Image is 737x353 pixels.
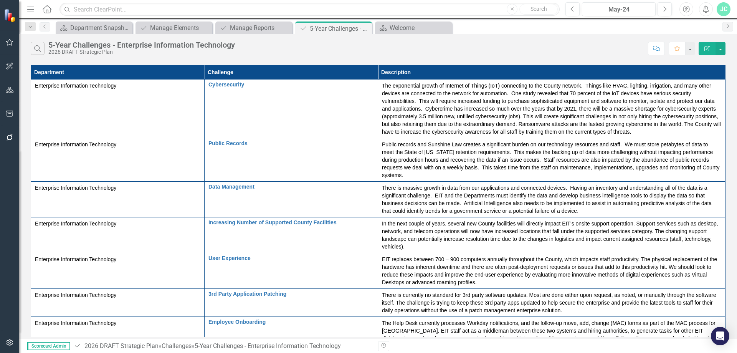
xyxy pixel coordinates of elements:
[230,23,290,33] div: Manage Reports
[382,319,721,350] p: The Help Desk currently processes Workday notifications, and the follow-up move, add, change (MAC...
[204,317,378,353] td: Double-Click to Edit Right Click for Context Menu
[382,220,721,250] p: In the next couple of years, several new County facilities will directly impact EIT's onsite supp...
[4,8,18,22] img: ClearPoint Strategy
[390,23,450,33] div: Welcome
[382,291,721,314] p: There is currently no standard for 3rd party software updates. Most are done either upon request,...
[58,23,131,33] a: Department Snapshot
[31,80,205,138] td: Double-Click to Edit
[31,289,205,317] td: Double-Click to Edit
[378,289,725,317] td: Double-Click to Edit
[208,141,374,146] a: Public Records
[35,185,116,191] span: Enterprise Information Technology
[582,2,656,16] button: May-24
[530,6,547,12] span: Search
[382,185,712,214] span: There is massive growth in data from our applications and connected devices. Having an inventory ...
[378,80,725,138] td: Double-Click to Edit
[74,342,372,351] div: » »
[310,24,370,33] div: 5-Year Challenges - Enterprise Information Technology
[208,184,374,190] a: Data Management
[204,289,378,317] td: Double-Click to Edit Right Click for Context Menu
[208,220,374,225] a: Increasing Number of Supported County Facilities
[35,141,116,147] span: Enterprise Information Technology
[208,319,374,325] a: Employee Onboarding
[711,327,729,345] div: Open Intercom Messenger
[208,255,374,261] a: User Experience
[377,23,450,33] a: Welcome
[378,317,725,353] td: Double-Click to Edit
[208,291,374,297] a: 3rd Party Application Patching
[31,138,205,182] td: Double-Click to Edit
[70,23,131,33] div: Department Snapshot
[204,80,378,138] td: Double-Click to Edit Right Click for Context Menu
[31,317,205,353] td: Double-Click to Edit
[378,253,725,289] td: Double-Click to Edit
[31,182,205,217] td: Double-Click to Edit
[137,23,210,33] a: Manage Elements
[59,3,560,16] input: Search ClearPoint...
[48,49,235,55] div: 2026 DRAFT Strategic Plan
[150,23,210,33] div: Manage Elements
[519,4,558,15] button: Search
[84,342,159,350] a: 2026 DRAFT Strategic Plan
[204,253,378,289] td: Double-Click to Edit Right Click for Context Menu
[208,82,374,88] a: Cybersecurity
[382,255,721,286] p: EIT replaces between 700 – 900 computers annually throughout the County, which impacts staff prod...
[204,217,378,253] td: Double-Click to Edit Right Click for Context Menu
[35,83,116,89] span: Enterprise Information Technology
[204,182,378,217] td: Double-Click to Edit Right Click for Context Menu
[585,5,653,14] div: May-24
[27,342,70,350] span: Scorecard Admin
[195,342,341,350] div: 5-Year Challenges - Enterprise Information Technology
[382,83,721,135] span: The exponential growth of Internet of Things (IoT) connecting to the County network. Things like ...
[378,138,725,182] td: Double-Click to Edit
[717,2,730,16] button: JC
[204,138,378,182] td: Double-Click to Edit Right Click for Context Menu
[378,217,725,253] td: Double-Click to Edit
[31,217,205,253] td: Double-Click to Edit
[378,182,725,217] td: Double-Click to Edit
[162,342,192,350] a: Challenges
[35,220,116,227] span: Enterprise Information Technology
[48,41,235,49] div: 5-Year Challenges - Enterprise Information Technology
[35,320,116,326] span: Enterprise Information Technology
[382,141,720,178] span: Public records and Sunshine Law creates a significant burden on our technology resources and staf...
[35,256,116,262] span: Enterprise Information Technology
[217,23,290,33] a: Manage Reports
[31,253,205,289] td: Double-Click to Edit
[35,292,116,298] span: Enterprise Information Technology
